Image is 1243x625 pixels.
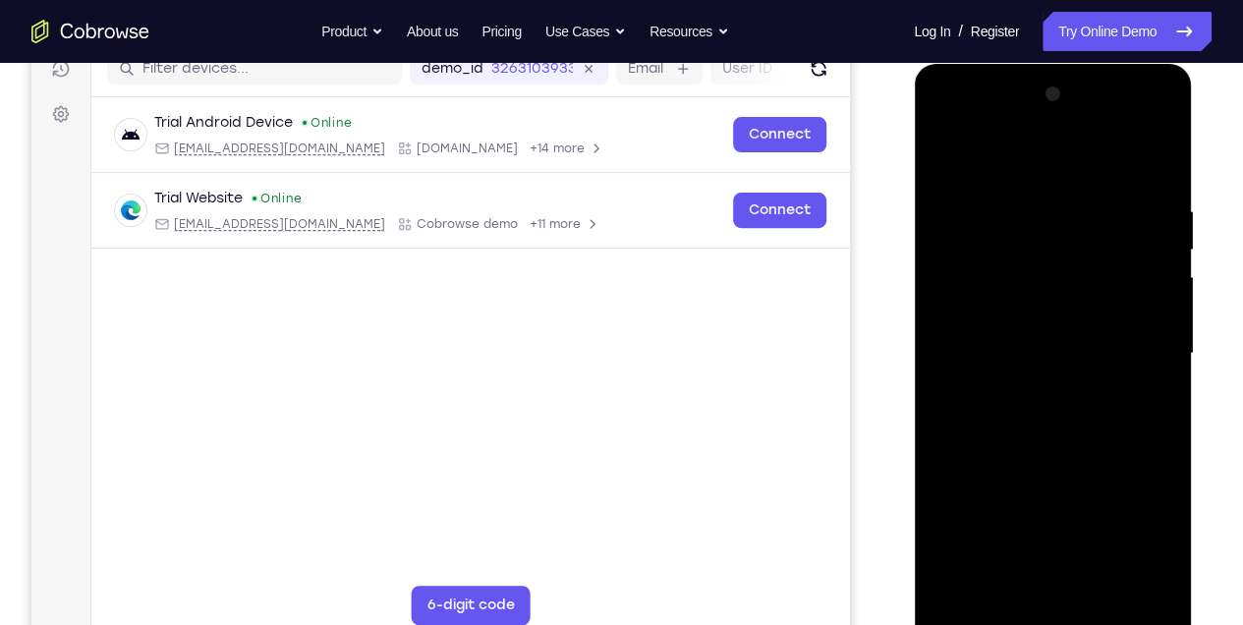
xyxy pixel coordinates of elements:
a: Go to the home page [31,20,149,43]
a: About us [407,12,458,51]
input: Filter devices... [111,65,359,85]
div: App [366,146,486,162]
div: Open device details [60,103,819,179]
a: Connect [702,199,795,234]
div: Trial Android Device [123,119,261,139]
div: New devices found. [271,127,275,131]
a: Try Online Demo [1043,12,1212,51]
span: Cobrowse.io [385,146,486,162]
label: User ID [691,65,741,85]
div: Online [219,197,270,212]
div: Online [269,121,320,137]
div: Trial Website [123,195,211,214]
span: web@example.com [142,222,354,238]
label: demo_id [390,65,452,85]
a: Pricing [481,12,521,51]
div: New devices found. [221,202,225,206]
div: Open device details [60,179,819,255]
a: Log In [914,12,950,51]
label: Email [596,65,632,85]
a: Register [971,12,1019,51]
h1: Connect [76,12,183,43]
span: android@example.com [142,146,354,162]
button: Refresh [771,59,803,90]
button: Product [321,12,383,51]
div: Email [123,146,354,162]
span: / [958,20,962,43]
a: Connect [702,123,795,158]
span: +14 more [498,146,553,162]
button: Resources [650,12,729,51]
span: Cobrowse demo [385,222,486,238]
button: Use Cases [545,12,626,51]
div: Email [123,222,354,238]
div: App [366,222,486,238]
span: +11 more [498,222,549,238]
